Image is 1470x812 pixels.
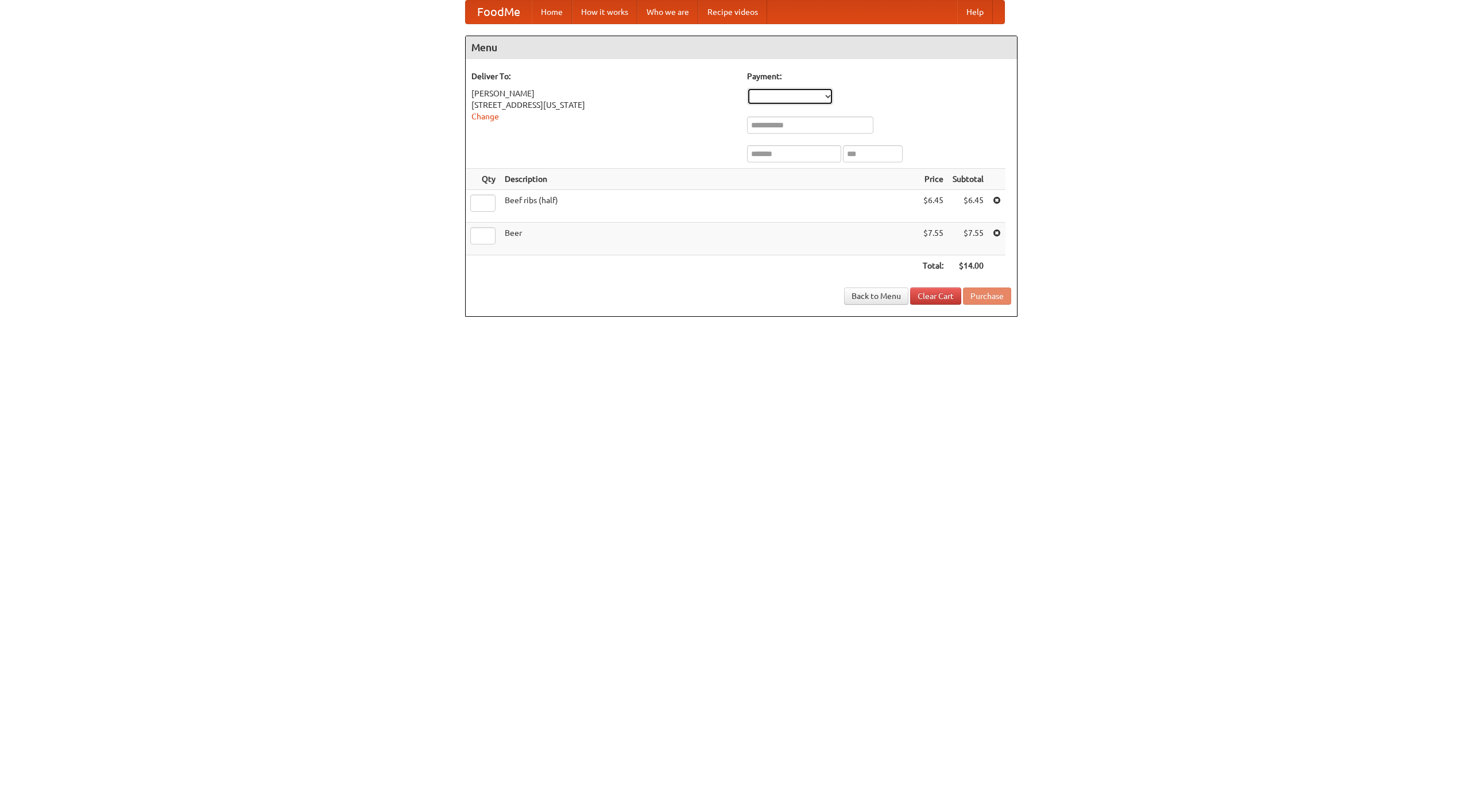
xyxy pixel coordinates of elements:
[500,223,918,255] td: Beer
[910,287,961,305] a: Clear Cart
[918,255,948,277] th: Total:
[466,169,500,190] th: Qty
[637,1,698,24] a: Who we are
[471,112,499,121] a: Change
[918,190,948,223] td: $6.45
[747,71,1011,82] h5: Payment:
[500,169,918,190] th: Description
[572,1,637,24] a: How it works
[471,88,736,99] div: [PERSON_NAME]
[948,169,988,190] th: Subtotal
[466,1,532,24] a: FoodMe
[471,71,736,82] h5: Deliver To:
[844,287,908,305] a: Back to Menu
[466,36,1017,59] h4: Menu
[918,223,948,255] td: $7.55
[948,223,988,255] td: $7.55
[532,1,572,24] a: Home
[698,1,767,24] a: Recipe videos
[500,190,918,223] td: Beef ribs (half)
[957,1,993,24] a: Help
[918,169,948,190] th: Price
[948,255,988,277] th: $14.00
[948,190,988,223] td: $6.45
[471,99,736,111] div: [STREET_ADDRESS][US_STATE]
[963,287,1011,305] button: Purchase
